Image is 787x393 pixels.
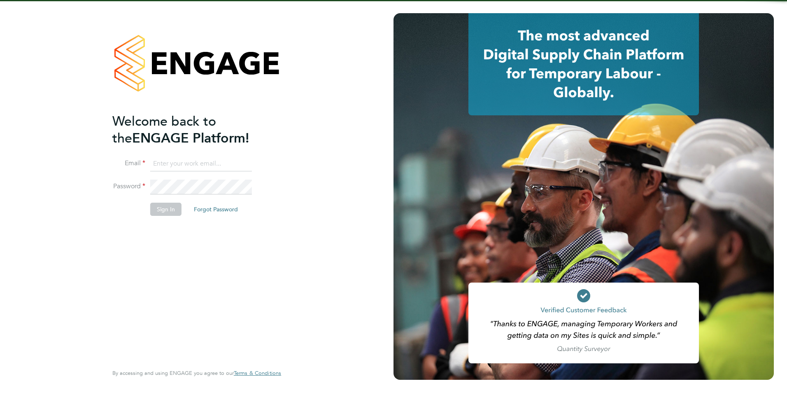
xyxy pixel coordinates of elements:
span: Welcome back to the [112,113,216,146]
span: Terms & Conditions [234,370,281,377]
label: Email [112,159,145,168]
h2: ENGAGE Platform! [112,113,273,147]
a: Terms & Conditions [234,370,281,377]
span: By accessing and using ENGAGE you agree to our [112,370,281,377]
button: Sign In [150,203,182,216]
input: Enter your work email... [150,157,252,171]
button: Forgot Password [187,203,244,216]
label: Password [112,182,145,191]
